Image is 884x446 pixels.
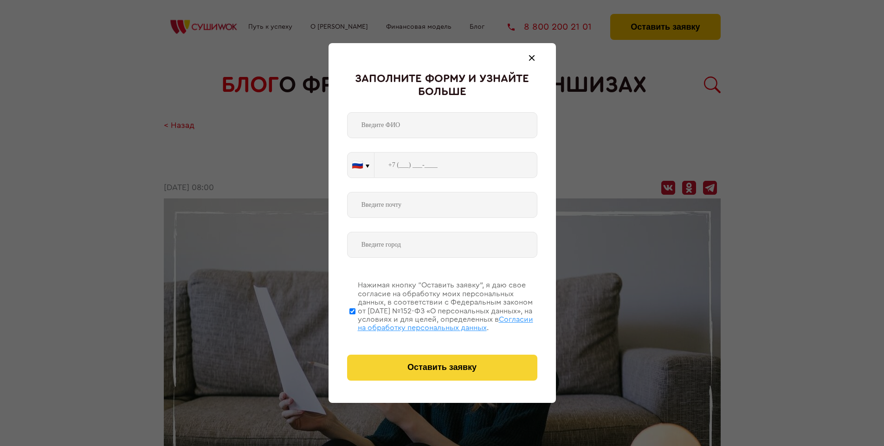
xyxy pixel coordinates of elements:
[347,355,537,381] button: Оставить заявку
[358,281,537,332] div: Нажимая кнопку “Оставить заявку”, я даю свое согласие на обработку моих персональных данных, в со...
[347,73,537,98] div: Заполните форму и узнайте больше
[374,152,537,178] input: +7 (___) ___-____
[347,232,537,258] input: Введите город
[347,112,537,138] input: Введите ФИО
[358,316,533,331] span: Согласии на обработку персональных данных
[347,192,537,218] input: Введите почту
[348,153,374,178] button: 🇷🇺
